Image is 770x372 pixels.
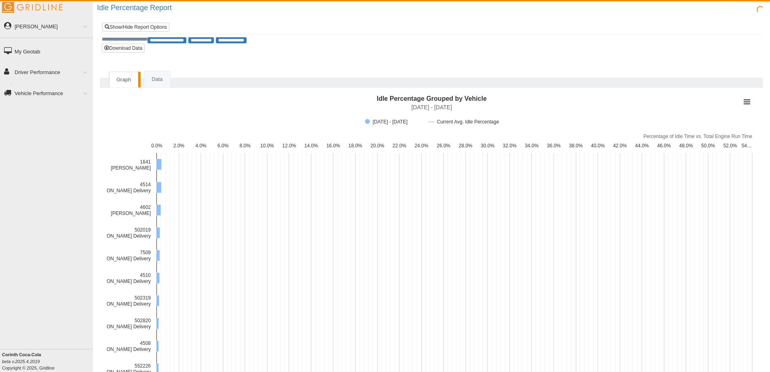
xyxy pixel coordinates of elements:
[260,143,274,149] text: 10.0%
[365,119,420,125] button: Show 8/17/2025 - 8/23/2025
[111,159,151,171] text: 1641 [PERSON_NAME]
[643,134,753,139] text: Percentage of Idle Time vs. Total Engine Run Time
[723,143,737,149] text: 52.0%
[429,119,499,125] button: Show Current Avg. Idle Percentage
[2,2,63,13] img: Gridline
[156,272,160,283] path: 4510 Jackson Delivery, 31.85. 8/17/2025 - 8/23/2025.
[411,104,452,111] text: [DATE] - [DATE]
[217,143,229,149] text: 6.0%
[635,143,649,149] text: 44.0%
[151,143,162,149] text: 0.0%
[156,295,159,306] path: 502319 Jackson Delivery, 27.91. 8/17/2025 - 8/23/2025.
[525,143,538,149] text: 34.0%
[144,71,170,88] a: Data
[156,318,159,329] path: 502820 Jackson Delivery, 23.85. 8/17/2025 - 8/23/2025.
[92,295,151,307] text: 502319 [PERSON_NAME] Delivery
[437,143,450,149] text: 26.0%
[156,340,159,351] path: 4508 Jackson Delivery, 23.34. 8/17/2025 - 8/23/2025.
[111,204,151,216] text: 4602 [PERSON_NAME]
[415,143,428,149] text: 24.0%
[92,182,151,193] text: 4514 [PERSON_NAME] Delivery
[92,250,151,261] text: 7509 [PERSON_NAME] Delivery
[377,95,487,102] text: Idle Percentage Grouped by Vehicle
[92,318,151,329] text: 502820 [PERSON_NAME] Delivery
[109,72,138,88] a: Graph
[392,143,406,149] text: 22.0%
[742,143,752,149] text: 54…
[156,227,160,238] path: 502019 Jackson Delivery, 35.05. 8/17/2025 - 8/23/2025.
[348,143,362,149] text: 18.0%
[156,250,160,261] path: 7509 Jackson Delivery, 33.37. 8/17/2025 - 8/23/2025.
[371,143,384,149] text: 20.0%
[569,143,583,149] text: 38.0%
[173,143,185,149] text: 2.0%
[326,143,340,149] text: 16.0%
[156,182,162,193] path: 4514 Jackson Delivery, 48.63. 8/17/2025 - 8/23/2025.
[92,340,151,352] text: 4508 [PERSON_NAME] Delivery
[481,143,494,149] text: 30.0%
[92,272,151,284] text: 4510 [PERSON_NAME] Delivery
[2,351,93,371] div: Copyright © 2025, Gridline
[102,44,145,53] button: Download Data
[304,143,318,149] text: 14.0%
[195,143,207,149] text: 4.0%
[240,143,251,149] text: 8.0%
[459,143,473,149] text: 28.0%
[613,143,627,149] text: 42.0%
[92,227,151,239] text: 502019 [PERSON_NAME] Delivery
[156,204,161,215] path: 4602 Jackson FS, 43.16. 8/17/2025 - 8/23/2025.
[591,143,605,149] text: 40.0%
[156,159,162,170] path: 1641 Jackson FS, 49.77. 8/17/2025 - 8/23/2025.
[2,352,41,357] b: Corinth Coca-Cola
[282,143,296,149] text: 12.0%
[741,96,753,108] button: View chart menu, Idle Percentage Grouped by Vehicle
[657,143,671,149] text: 46.0%
[679,143,693,149] text: 48.0%
[503,143,517,149] text: 32.0%
[701,143,715,149] text: 50.0%
[547,143,561,149] text: 36.0%
[97,4,770,12] h2: Idle Percentage Report
[2,359,40,364] i: beta v.2025.4.2019
[102,23,169,32] a: Show/Hide Report Options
